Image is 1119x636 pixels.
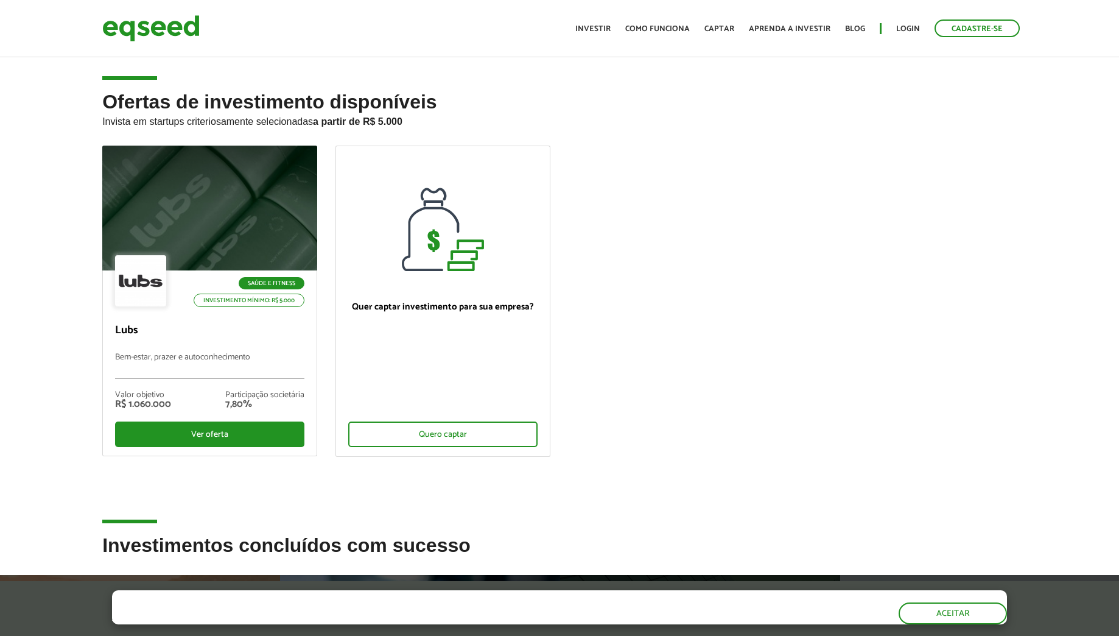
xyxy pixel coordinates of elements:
[102,535,1017,574] h2: Investimentos concluídos com sucesso
[239,277,304,289] p: Saúde e Fitness
[112,590,553,609] h5: O site da EqSeed utiliza cookies para melhorar sua navegação.
[115,353,304,379] p: Bem-estar, prazer e autoconhecimento
[348,302,538,313] p: Quer captar investimento para sua empresa?
[194,294,304,307] p: Investimento mínimo: R$ 5.000
[575,25,611,33] a: Investir
[225,391,304,400] div: Participação societária
[704,25,734,33] a: Captar
[225,400,304,409] div: 7,80%
[335,146,550,457] a: Quer captar investimento para sua empresa? Quero captar
[935,19,1020,37] a: Cadastre-se
[845,25,865,33] a: Blog
[112,612,553,624] p: Ao clicar em "aceitar", você aceita nossa .
[115,391,171,400] div: Valor objetivo
[102,12,200,44] img: EqSeed
[313,116,402,127] strong: a partir de R$ 5.000
[625,25,690,33] a: Como funciona
[749,25,830,33] a: Aprenda a investir
[899,602,1007,624] button: Aceitar
[115,400,171,409] div: R$ 1.060.000
[273,613,413,624] a: política de privacidade e de cookies
[102,146,317,456] a: Saúde e Fitness Investimento mínimo: R$ 5.000 Lubs Bem-estar, prazer e autoconhecimento Valor obj...
[348,422,538,447] div: Quero captar
[115,422,304,447] div: Ver oferta
[896,25,920,33] a: Login
[115,324,304,337] p: Lubs
[102,113,1017,127] p: Invista em startups criteriosamente selecionadas
[102,91,1017,146] h2: Ofertas de investimento disponíveis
